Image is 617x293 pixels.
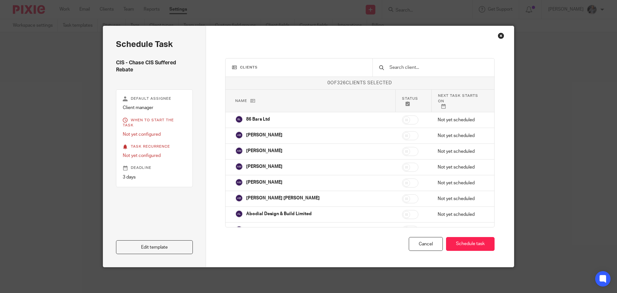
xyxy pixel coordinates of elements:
[438,93,485,109] p: Next task starts on
[246,132,282,138] p: [PERSON_NAME]
[235,115,243,123] img: svg%3E
[438,148,485,155] p: Not yet scheduled
[438,164,485,170] p: Not yet scheduled
[123,174,186,180] p: 3 days
[235,131,243,139] img: svg%3E
[123,118,186,128] p: When to start the task
[409,237,443,251] div: Cancel
[232,65,366,70] h3: Clients
[438,196,485,202] p: Not yet scheduled
[246,195,320,201] p: [PERSON_NAME] [PERSON_NAME]
[235,226,243,233] img: svg%3E
[235,210,243,218] img: svg%3E
[438,117,485,123] p: Not yet scheduled
[123,144,186,149] p: Task recurrence
[116,240,193,254] a: Edit template
[498,32,504,39] div: Close this dialog window
[116,39,193,50] h2: Schedule task
[226,80,495,86] p: of clients selected
[235,98,389,104] p: Name
[446,237,495,251] button: Schedule task
[235,163,243,170] img: svg%3E
[123,96,186,101] p: Default assignee
[235,147,243,155] img: svg%3E
[246,116,270,123] p: 86 Bars Ltd
[438,211,485,218] p: Not yet scheduled
[246,148,282,154] p: [PERSON_NAME]
[402,96,425,106] p: Status
[116,60,193,73] h4: CIS - Chase CIS Suffered Rebate
[438,133,485,139] p: Not yet scheduled
[438,227,485,233] p: Not yet scheduled
[246,211,312,217] p: Abodial Design & Build Limited
[246,226,291,233] p: Abodial Property Ltd
[438,180,485,186] p: Not yet scheduled
[246,179,282,186] p: [PERSON_NAME]
[389,64,488,71] input: Search client...
[123,152,186,159] p: Not yet configured
[337,81,346,85] span: 326
[123,131,186,138] p: Not yet configured
[235,194,243,202] img: svg%3E
[123,165,186,170] p: Deadline
[235,179,243,186] img: svg%3E
[246,163,282,170] p: [PERSON_NAME]
[123,105,186,111] p: Client manager
[327,81,330,85] span: 0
